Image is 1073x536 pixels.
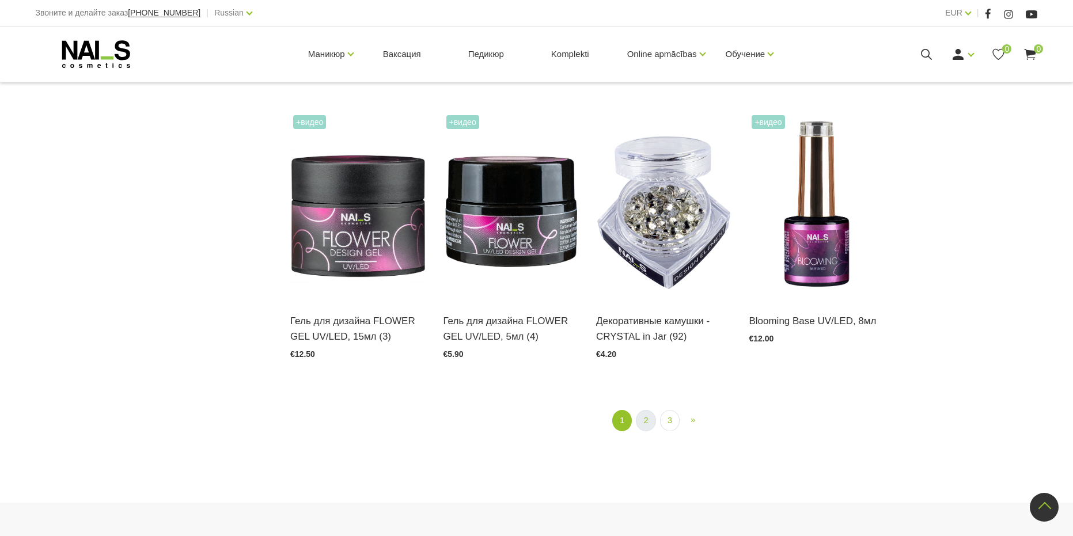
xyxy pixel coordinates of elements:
a: Педикюр [459,26,513,82]
a: Декоративные камушки - CRYSTAL in Jar (92) [596,313,731,344]
span: +Видео [293,115,326,129]
a: Обучение [726,31,765,77]
span: » [691,415,695,424]
a: EUR [945,6,962,20]
a: Online apmācības [627,31,697,77]
a: Ваксация [374,26,430,82]
a: [PHONE_NUMBER] [128,9,200,17]
span: 0 [1034,44,1043,54]
a: Komplekti [542,26,598,82]
img: Декоративные камушки разных цветов и размеров для создания различных дизайнов.... [596,112,731,299]
a: 2 [636,410,655,431]
span: +Видео [752,115,784,129]
a: Russian [214,6,244,20]
span: +Видео [446,115,479,129]
span: | [206,6,208,20]
a: 0 [1023,47,1037,62]
a: 3 [660,410,680,431]
a: 1 [612,410,632,431]
span: [PHONE_NUMBER] [128,8,200,17]
div: Звоните и делайте заказ [36,6,201,20]
a: Маникюр [308,31,345,77]
span: 0 [1002,44,1011,54]
a: 0 [991,47,1006,62]
img: Blooming Base УФ/LED — прозрачное покрытие–основа для создания дизайна в стиле «акварель».... [749,112,884,299]
span: €5.90 [443,349,464,359]
nav: catalog-product-list [290,410,1037,431]
img: Гель цветочного дизайна – это стойкий гель с элементами сухих цветов. Простая в укладке формула, ... [290,112,426,299]
span: €12.50 [290,349,315,359]
a: Гель для дизайна FLOWER GEL UV/LED, 5мл (4) [443,313,579,344]
img: Гель цветочного дизайна – это стойкий гель с элементами сухих цветов. Простая в укладке формула, ... [443,112,579,299]
a: Гель для дизайна FLOWER GEL UV/LED, 15мл (3) [290,313,426,344]
span: €4.20 [596,349,616,359]
span: | [977,6,979,20]
span: €12.00 [749,334,774,343]
a: Blooming Base UV/LED, 8мл [749,313,884,329]
a: Next [684,410,702,430]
